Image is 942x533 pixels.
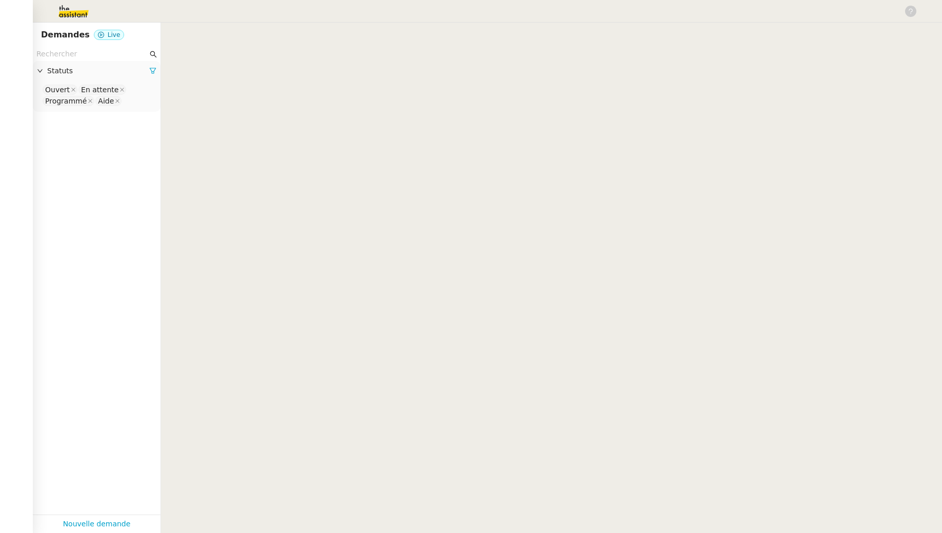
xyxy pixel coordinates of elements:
div: En attente [81,85,118,94]
span: Live [108,31,121,38]
input: Rechercher [36,48,148,60]
div: Programmé [45,96,87,106]
nz-select-item: Programmé [43,96,94,106]
nz-select-item: Ouvert [43,85,77,95]
a: Nouvelle demande [63,518,131,530]
span: Statuts [47,65,149,77]
nz-select-item: En attente [78,85,126,95]
nz-page-header-title: Demandes [41,28,90,42]
nz-select-item: Aide [95,96,122,106]
div: Statuts [33,61,161,81]
div: Ouvert [45,85,70,94]
div: Aide [98,96,114,106]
